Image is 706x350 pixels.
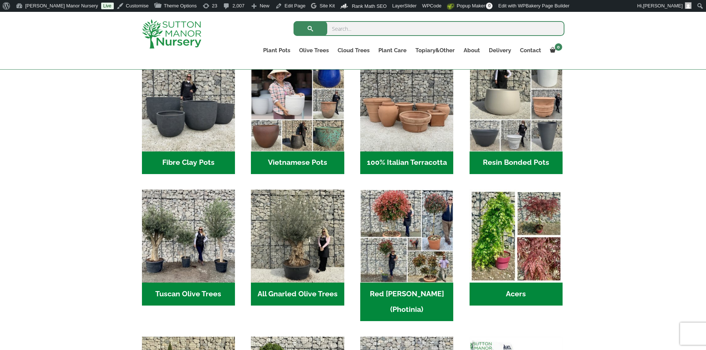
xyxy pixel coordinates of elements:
[374,45,411,56] a: Plant Care
[360,58,453,174] a: Visit product category 100% Italian Terracotta
[555,43,562,51] span: 0
[546,45,564,56] a: 0
[470,58,563,174] a: Visit product category Resin Bonded Pots
[484,45,516,56] a: Delivery
[360,190,453,283] img: Home - F5A23A45 75B5 4929 8FB2 454246946332
[411,45,459,56] a: Topiary&Other
[459,45,484,56] a: About
[643,3,683,9] span: [PERSON_NAME]
[360,283,453,321] h2: Red [PERSON_NAME] (Photinia)
[251,58,344,174] a: Visit product category Vietnamese Pots
[294,21,564,36] input: Search...
[352,3,387,9] span: Rank Math SEO
[259,45,295,56] a: Plant Pots
[142,190,235,306] a: Visit product category Tuscan Olive Trees
[360,151,453,174] h2: 100% Italian Terracotta
[142,19,201,49] img: logo
[251,190,344,283] img: Home - 5833C5B7 31D0 4C3A 8E42 DB494A1738DB
[295,45,333,56] a: Olive Trees
[251,190,344,306] a: Visit product category All Gnarled Olive Trees
[470,58,563,151] img: Home - 67232D1B A461 444F B0F6 BDEDC2C7E10B 1 105 c
[470,190,563,283] img: Home - Untitled Project 4
[142,190,235,283] img: Home - 7716AD77 15EA 4607 B135 B37375859F10
[486,3,493,9] span: 0
[470,190,563,306] a: Visit product category Acers
[142,58,235,174] a: Visit product category Fibre Clay Pots
[142,58,235,151] img: Home - 8194B7A3 2818 4562 B9DD 4EBD5DC21C71 1 105 c 1
[251,151,344,174] h2: Vietnamese Pots
[333,45,374,56] a: Cloud Trees
[251,283,344,306] h2: All Gnarled Olive Trees
[142,283,235,306] h2: Tuscan Olive Trees
[251,58,344,151] img: Home - 6E921A5B 9E2F 4B13 AB99 4EF601C89C59 1 105 c
[470,151,563,174] h2: Resin Bonded Pots
[319,3,335,9] span: Site Kit
[470,283,563,306] h2: Acers
[101,3,114,9] a: Live
[142,151,235,174] h2: Fibre Clay Pots
[516,45,546,56] a: Contact
[360,190,453,321] a: Visit product category Red Robin (Photinia)
[360,58,453,151] img: Home - 1B137C32 8D99 4B1A AA2F 25D5E514E47D 1 105 c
